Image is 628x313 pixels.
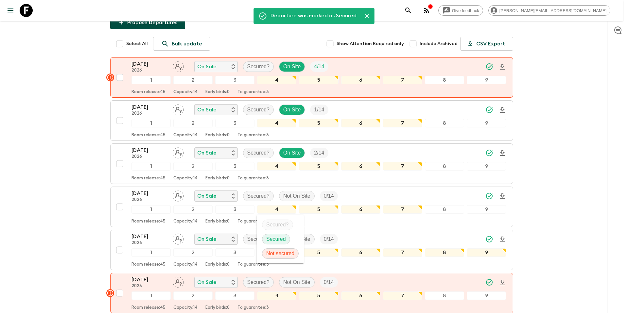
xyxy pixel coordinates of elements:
[271,10,357,22] div: Departure was marked as Secured
[266,250,294,257] p: Not secured
[262,248,299,259] div: Not secured
[262,234,290,244] div: Secured
[362,11,372,21] button: Close
[266,235,286,243] p: Secured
